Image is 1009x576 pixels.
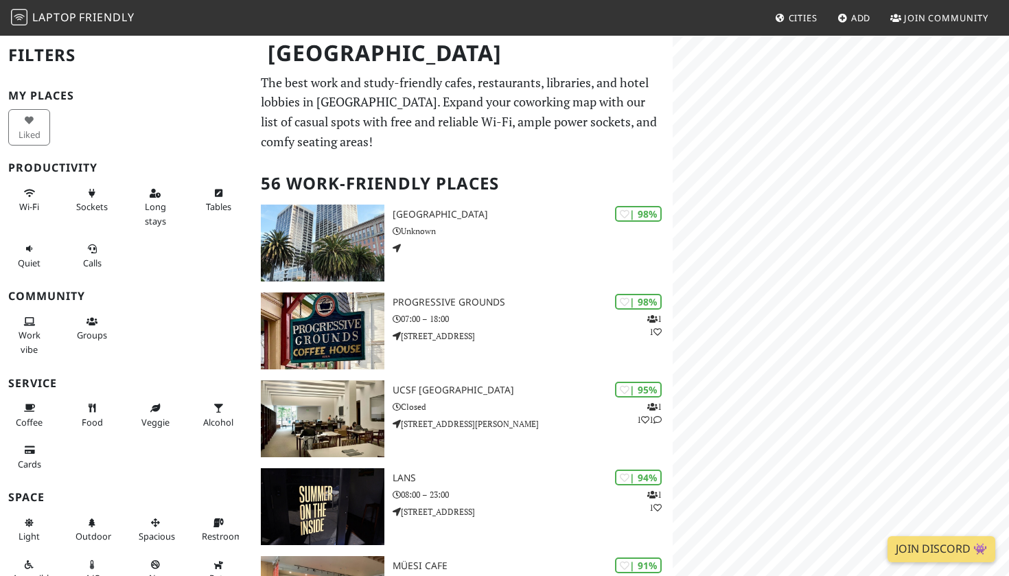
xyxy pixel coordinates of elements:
button: Veggie [135,397,176,433]
p: 07:00 – 18:00 [393,312,673,325]
h3: Space [8,491,244,504]
h3: Service [8,377,244,390]
button: Food [71,397,113,433]
span: Work-friendly tables [206,200,231,213]
img: UCSF Mission Bay FAMRI Library [261,380,384,457]
button: Calls [71,238,113,274]
span: Natural light [19,530,40,542]
img: One Market Plaza [261,205,384,281]
span: Video/audio calls [83,257,102,269]
a: Cities [769,5,823,30]
span: Veggie [141,416,170,428]
h2: Filters [8,34,244,76]
h3: UCSF [GEOGRAPHIC_DATA] [393,384,673,396]
span: Cities [789,12,817,24]
img: Progressive Grounds [261,292,384,369]
button: Alcohol [198,397,240,433]
span: Stable Wi-Fi [19,200,39,213]
div: | 94% [615,470,662,485]
div: | 91% [615,557,662,573]
button: Work vibe [8,310,50,360]
button: Light [8,511,50,548]
button: Coffee [8,397,50,433]
a: Join Community [885,5,994,30]
div: | 95% [615,382,662,398]
button: Cards [8,439,50,475]
span: Long stays [145,200,166,227]
a: One Market Plaza | 98% [GEOGRAPHIC_DATA] Unknown [253,205,673,281]
h1: [GEOGRAPHIC_DATA] [257,34,671,72]
span: Friendly [79,10,134,25]
p: The best work and study-friendly cafes, restaurants, libraries, and hotel lobbies in [GEOGRAPHIC_... [261,73,665,152]
button: Outdoor [71,511,113,548]
span: People working [19,329,40,355]
button: Wi-Fi [8,182,50,218]
span: Power sockets [76,200,108,213]
h3: LANS [393,472,673,484]
a: LANS | 94% 11 LANS 08:00 – 23:00 [STREET_ADDRESS] [253,468,673,545]
span: Add [851,12,871,24]
p: [STREET_ADDRESS][PERSON_NAME] [393,417,673,430]
p: 1 1 [647,488,662,514]
a: Join Discord 👾 [888,536,995,562]
h3: My Places [8,89,244,102]
span: Join Community [904,12,988,24]
button: Tables [198,182,240,218]
p: Unknown [393,224,673,238]
div: | 98% [615,294,662,310]
h2: 56 Work-Friendly Places [261,163,665,205]
p: 08:00 – 23:00 [393,488,673,501]
span: Quiet [18,257,40,269]
h3: Müesi Cafe [393,560,673,572]
p: [STREET_ADDRESS] [393,330,673,343]
div: | 98% [615,206,662,222]
a: Add [832,5,877,30]
span: Food [82,416,103,428]
span: Laptop [32,10,77,25]
h3: Progressive Grounds [393,297,673,308]
p: Closed [393,400,673,413]
a: Progressive Grounds | 98% 11 Progressive Grounds 07:00 – 18:00 [STREET_ADDRESS] [253,292,673,369]
a: LaptopFriendly LaptopFriendly [11,6,135,30]
button: Groups [71,310,113,347]
span: Group tables [77,329,107,341]
span: Outdoor area [76,530,111,542]
h3: Community [8,290,244,303]
span: Credit cards [18,458,41,470]
button: Spacious [135,511,176,548]
p: 1 1 [647,312,662,338]
a: UCSF Mission Bay FAMRI Library | 95% 111 UCSF [GEOGRAPHIC_DATA] Closed [STREET_ADDRESS][PERSON_NAME] [253,380,673,457]
h3: [GEOGRAPHIC_DATA] [393,209,673,220]
button: Sockets [71,182,113,218]
p: 1 1 1 [637,400,662,426]
button: Restroom [198,511,240,548]
button: Quiet [8,238,50,274]
img: LaptopFriendly [11,9,27,25]
img: LANS [261,468,384,545]
button: Long stays [135,182,176,232]
span: Spacious [139,530,175,542]
p: [STREET_ADDRESS] [393,505,673,518]
span: Restroom [202,530,242,542]
span: Coffee [16,416,43,428]
h3: Productivity [8,161,244,174]
span: Alcohol [203,416,233,428]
